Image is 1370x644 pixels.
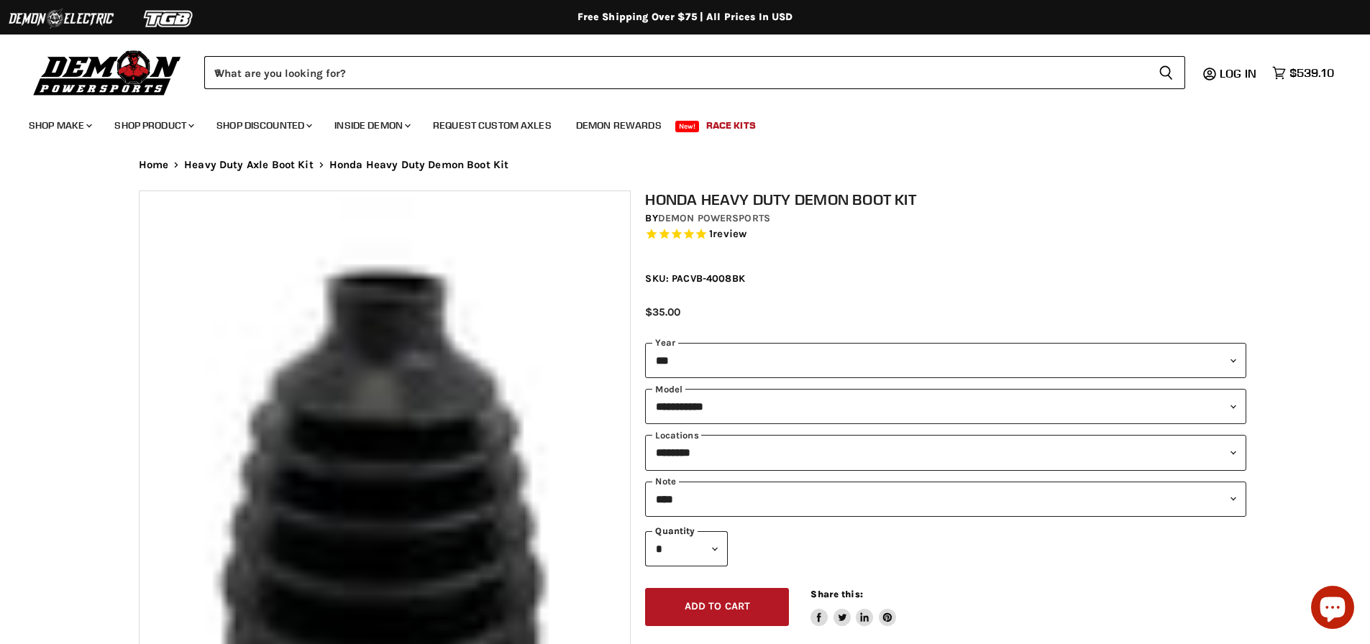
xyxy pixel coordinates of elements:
a: Request Custom Axles [422,111,562,140]
img: Demon Powersports [29,47,186,98]
img: TGB Logo 2 [115,5,223,32]
a: Home [139,159,169,171]
span: Honda Heavy Duty Demon Boot Kit [329,159,509,171]
span: Log in [1220,66,1256,80]
select: keys [645,482,1246,517]
div: Free Shipping Over $75 | All Prices In USD [110,11,1261,24]
a: Shop Discounted [206,111,321,140]
div: by [645,211,1246,226]
select: year [645,343,1246,378]
a: $539.10 [1265,63,1341,83]
span: Add to cart [685,600,751,612]
a: Shop Product [104,111,203,140]
a: Race Kits [695,111,767,140]
button: Search [1147,56,1185,89]
span: 1 reviews [709,227,746,240]
a: Demon Rewards [565,111,672,140]
span: Share this: [810,589,862,599]
select: modal-name [645,389,1246,424]
img: Demon Electric Logo 2 [7,5,115,32]
select: keys [645,435,1246,470]
aside: Share this: [810,588,896,626]
span: New! [675,121,700,132]
a: Heavy Duty Axle Boot Kit [184,159,314,171]
span: Rated 5.0 out of 5 stars 1 reviews [645,227,1246,242]
a: Demon Powersports [658,212,770,224]
h1: Honda Heavy Duty Demon Boot Kit [645,190,1246,208]
div: SKU: PACVB-4008BK [645,271,1246,286]
nav: Breadcrumbs [110,159,1261,171]
inbox-online-store-chat: Shopify online store chat [1307,586,1358,632]
input: When autocomplete results are available use up and down arrows to review and enter to select [204,56,1147,89]
a: Log in [1213,67,1265,80]
button: Add to cart [645,588,789,626]
form: Product [204,56,1185,89]
span: $35.00 [645,305,680,318]
span: review [713,227,746,240]
span: $539.10 [1289,66,1334,80]
ul: Main menu [18,105,1330,140]
a: Inside Demon [324,111,419,140]
select: Quantity [645,531,728,566]
a: Shop Make [18,111,101,140]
